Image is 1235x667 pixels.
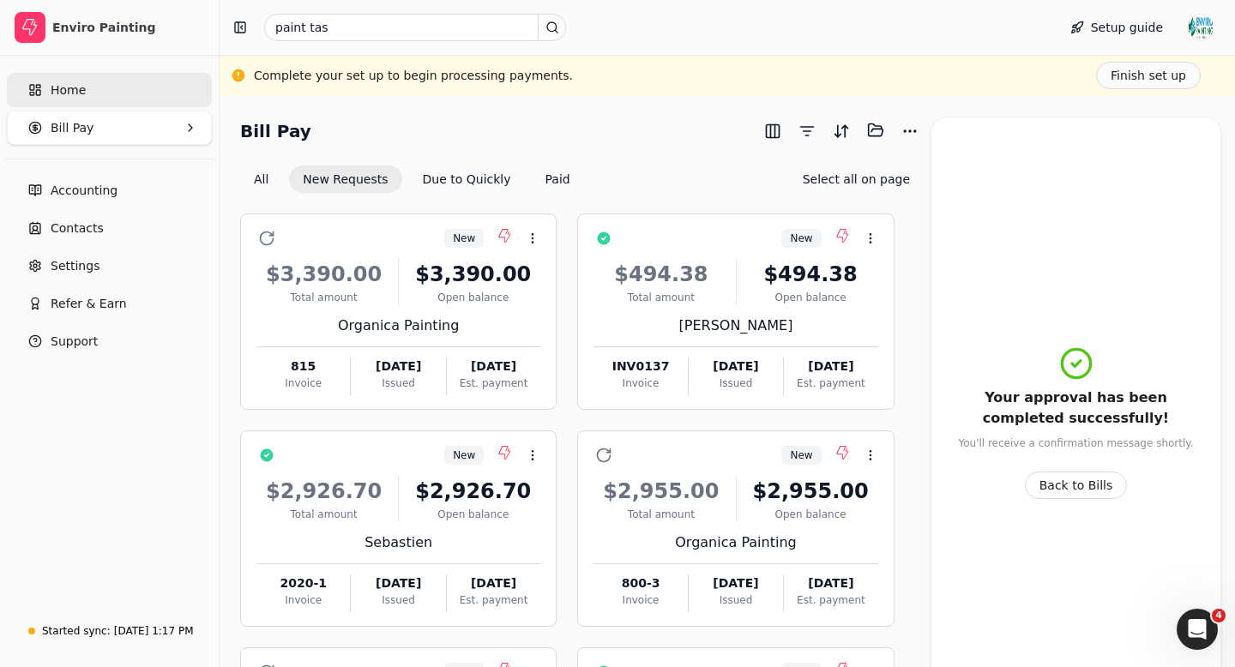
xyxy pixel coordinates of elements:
[744,476,878,507] div: $2,955.00
[447,574,540,592] div: [DATE]
[51,257,99,275] span: Settings
[1177,609,1218,650] iframe: Intercom live chat
[42,623,111,639] div: Started sync:
[14,260,329,299] div: Enviro says…
[295,73,316,90] div: yes
[593,476,728,507] div: $2,955.00
[593,290,728,305] div: Total amount
[351,376,445,391] div: Issued
[51,295,127,313] span: Refer & Earn
[49,9,76,37] img: Profile image for Support
[784,592,877,608] div: Est. payment
[52,19,204,36] div: Enviro Painting
[7,616,212,646] a: Started sync:[DATE] 1:17 PM
[7,173,212,207] a: Accounting
[196,260,329,297] div: it is a big amount
[453,448,475,463] span: New
[197,496,329,534] div: let me know then
[51,119,93,137] span: Bill Pay
[406,259,540,290] div: $3,390.00
[240,165,584,193] div: Invoice filter options
[744,290,878,305] div: Open balance
[254,67,573,85] div: Complete your set up to begin processing payments.
[7,73,212,107] a: Home
[351,358,445,376] div: [DATE]
[14,63,329,114] div: Enviro says…
[7,249,212,283] a: Settings
[264,14,566,41] input: Search
[453,231,475,246] span: New
[828,117,855,145] button: Sort
[176,220,329,258] div: or [PHONE_NUMBER]
[160,192,316,209] div: Phone: [PHONE_NUMBER]
[7,111,212,145] button: Bill Pay
[14,496,329,548] div: Enviro says…
[862,117,889,144] button: Batch (0)
[256,532,540,553] div: Sebastien
[14,406,329,457] div: Evanne says…
[247,467,316,484] div: thank you !
[256,476,391,507] div: $2,926.70
[784,376,877,391] div: Est. payment
[14,299,329,367] div: Enviro says…
[114,623,194,639] div: [DATE] 1:17 PM
[27,416,69,433] div: Calling
[11,7,44,39] button: go back
[689,574,783,592] div: [DATE]
[289,165,401,193] button: New Requests
[15,500,328,529] textarea: Message…
[109,536,123,550] button: Start recording
[689,358,783,376] div: [DATE]
[14,367,329,406] div: Evanne says…
[14,220,329,260] div: Enviro says…
[281,63,329,100] div: yes
[1057,14,1177,41] button: Setup guide
[268,7,301,39] button: Home
[51,182,117,200] span: Accounting
[689,376,783,391] div: Issued
[27,536,40,550] button: Upload attachment
[83,21,214,39] p: The team can also help
[593,592,687,608] div: Invoice
[447,376,540,391] div: Est. payment
[14,114,281,168] div: Do you have their phone number? I don't have one on their account
[83,9,137,21] h1: Support
[1212,609,1226,622] span: 4
[1096,62,1201,89] button: Finish set up
[7,324,212,358] button: Support
[240,117,311,145] h2: Bill Pay
[447,592,540,608] div: Est. payment
[240,165,282,193] button: All
[27,377,62,394] div: He is!
[210,270,316,287] div: it is a big amount
[14,457,329,496] div: Enviro says…
[51,81,86,99] span: Home
[351,592,445,608] div: Issued
[256,259,391,290] div: $3,390.00
[593,574,687,592] div: 800-3
[256,592,350,608] div: Invoice
[409,165,525,193] button: Due to Quickly
[896,117,924,145] button: More
[256,574,350,592] div: 2020-1
[1187,14,1214,41] img: Enviro%20new%20Logo%20_RGB_Colour.jpg
[593,532,877,553] div: Organica Painting
[593,315,877,336] div: [PERSON_NAME]
[593,259,728,290] div: $494.38
[593,358,687,376] div: INV0137
[14,114,329,182] div: Evanne says…
[784,574,877,592] div: [DATE]
[75,309,316,343] div: and I am not sure if he already set up on "Quickly:
[301,7,332,38] div: Close
[256,290,391,305] div: Total amount
[7,211,212,245] a: Contacts
[256,507,391,522] div: Total amount
[27,124,268,158] div: Do you have their phone number? I don't have one on their account
[447,358,540,376] div: [DATE]
[744,259,878,290] div: $494.38
[351,574,445,592] div: [DATE]
[958,436,1193,451] div: You'll receive a confirmation message shortly.
[14,182,329,221] div: Enviro says…
[256,358,350,376] div: 815
[7,286,212,321] button: Refer & Earn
